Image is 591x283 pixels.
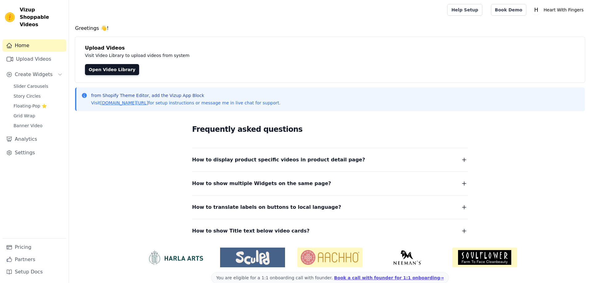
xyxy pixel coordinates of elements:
span: Story Circles [14,93,41,99]
img: Neeman's [375,250,440,265]
span: How to translate labels on buttons to local language? [192,203,341,212]
h4: Greetings 👋! [75,25,585,32]
p: Visit Video Library to upload videos from system [85,52,361,59]
span: Create Widgets [15,71,53,78]
img: Aachho [297,248,362,267]
img: HarlaArts [143,250,208,265]
span: How to display product specific videos in product detail page? [192,156,365,164]
a: Slider Carousels [10,82,66,91]
span: Floating-Pop ⭐ [14,103,47,109]
a: Pricing [2,241,66,253]
a: Help Setup [447,4,482,16]
a: Setup Docs [2,266,66,278]
a: Book a call with founder for 1:1 onboarding [334,275,444,280]
button: How to display product specific videos in product detail page? [192,156,468,164]
img: Vizup [5,12,15,22]
a: Book Demo [491,4,526,16]
span: Slider Carousels [14,83,48,89]
span: Banner Video [14,123,42,129]
a: Grid Wrap [10,111,66,120]
p: Heart With Fingers [541,4,586,15]
h2: Frequently asked questions [192,123,468,135]
a: Story Circles [10,92,66,100]
a: Home [2,39,66,52]
a: Floating-Pop ⭐ [10,102,66,110]
p: from Shopify Theme Editor, add the Vizup App Block [91,92,280,99]
a: [DOMAIN_NAME][URL] [100,100,148,105]
text: H [534,7,538,13]
button: How to show multiple Widgets on the same page? [192,179,468,188]
button: H Heart With Fingers [531,4,586,15]
a: Partners [2,253,66,266]
a: Analytics [2,133,66,145]
img: Sculpd US [220,250,285,265]
a: Open Video Library [85,64,139,75]
p: Visit for setup instructions or message me in live chat for support. [91,100,280,106]
img: Soulflower [452,248,517,267]
h4: Upload Videos [85,44,575,52]
a: Settings [2,147,66,159]
a: Banner Video [10,121,66,130]
button: How to show Title text below video cards? [192,227,468,235]
button: How to translate labels on buttons to local language? [192,203,468,212]
a: Upload Videos [2,53,66,65]
span: How to show Title text below video cards? [192,227,310,235]
span: Grid Wrap [14,113,35,119]
button: Create Widgets [2,68,66,81]
span: How to show multiple Widgets on the same page? [192,179,331,188]
span: Vizup Shoppable Videos [20,6,64,28]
